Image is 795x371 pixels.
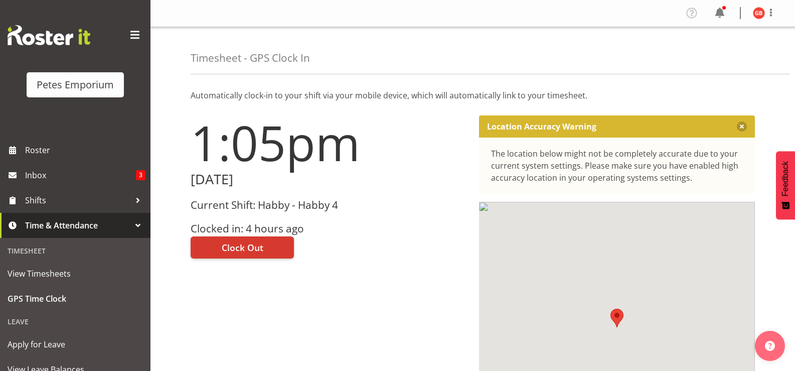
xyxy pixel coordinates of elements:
span: Feedback [781,161,790,196]
span: Inbox [25,168,136,183]
h1: 1:05pm [191,115,467,170]
a: GPS Time Clock [3,286,148,311]
h4: Timesheet - GPS Clock In [191,52,310,64]
button: Clock Out [191,236,294,259]
div: Leave [3,311,148,332]
span: 3 [136,170,145,180]
img: help-xxl-2.png [765,341,775,351]
div: The location below might not be completely accurate due to your current system settings. Please m... [491,148,743,184]
div: Petes Emporium [37,77,114,92]
h3: Clocked in: 4 hours ago [191,223,467,234]
span: Time & Attendance [25,218,130,233]
button: Close message [737,121,747,132]
img: gillian-byford11184.jpg [753,7,765,19]
span: Roster [25,143,145,158]
p: Automatically clock-in to your shift via your mobile device, which will automatically link to you... [191,89,755,101]
span: View Timesheets [8,266,143,281]
a: Apply for Leave [3,332,148,357]
h2: [DATE] [191,172,467,187]
span: Clock Out [222,241,263,254]
span: GPS Time Clock [8,291,143,306]
span: Apply for Leave [8,337,143,352]
img: Rosterit website logo [8,25,90,45]
a: View Timesheets [3,261,148,286]
div: Timesheet [3,240,148,261]
button: Feedback - Show survey [776,151,795,219]
h3: Current Shift: Habby - Habby 4 [191,199,467,211]
span: Shifts [25,193,130,208]
p: Location Accuracy Warning [487,121,596,132]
